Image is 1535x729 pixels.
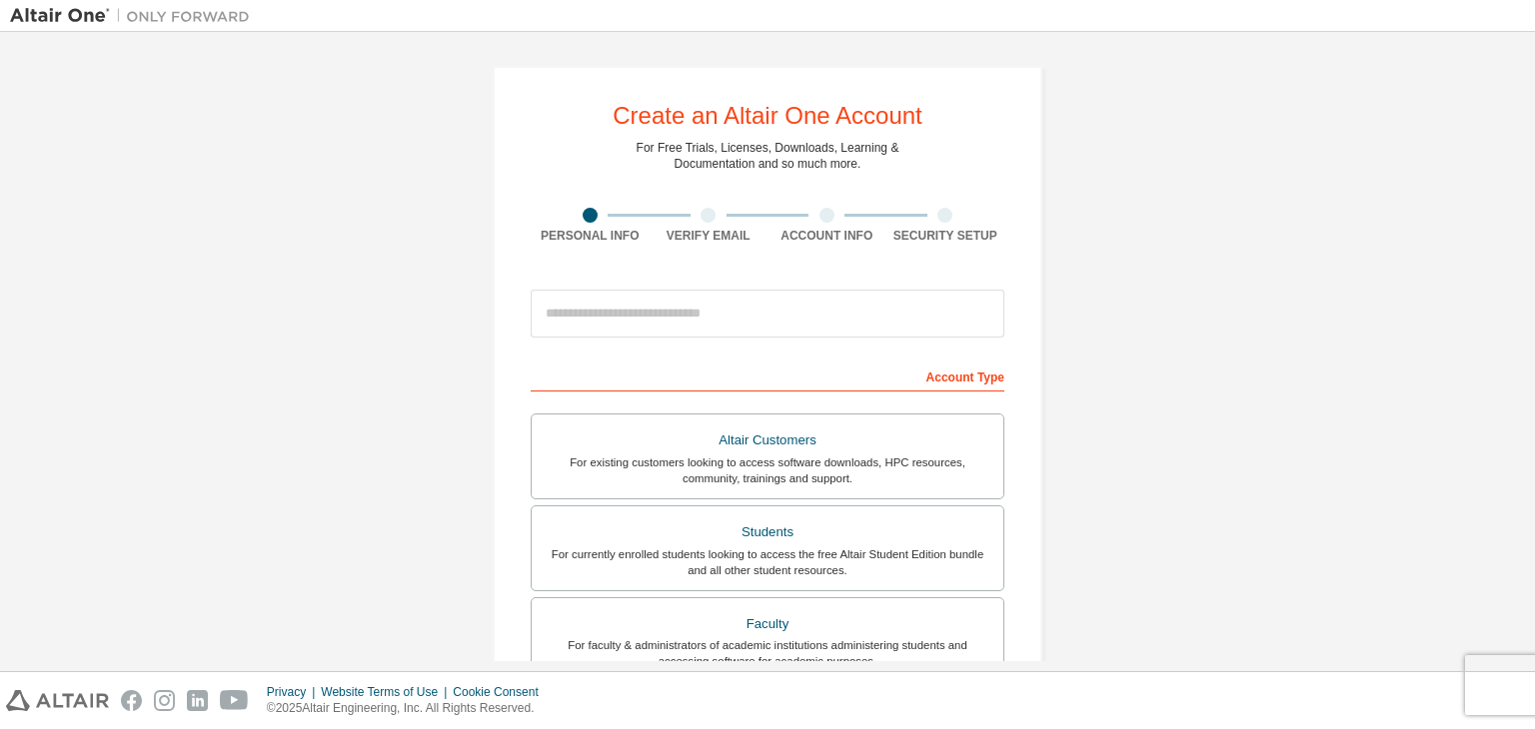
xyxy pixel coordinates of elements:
[544,637,991,669] div: For faculty & administrators of academic institutions administering students and accessing softwa...
[767,228,886,244] div: Account Info
[886,228,1005,244] div: Security Setup
[531,360,1004,391] div: Account Type
[121,690,142,711] img: facebook.svg
[544,610,991,638] div: Faculty
[154,690,175,711] img: instagram.svg
[267,700,551,717] p: © 2025 Altair Engineering, Inc. All Rights Reserved.
[650,228,768,244] div: Verify Email
[637,140,899,172] div: For Free Trials, Licenses, Downloads, Learning & Documentation and so much more.
[544,426,991,454] div: Altair Customers
[544,546,991,578] div: For currently enrolled students looking to access the free Altair Student Edition bundle and all ...
[321,684,453,700] div: Website Terms of Use
[187,690,208,711] img: linkedin.svg
[10,6,260,26] img: Altair One
[544,518,991,546] div: Students
[453,684,550,700] div: Cookie Consent
[531,228,650,244] div: Personal Info
[544,454,991,486] div: For existing customers looking to access software downloads, HPC resources, community, trainings ...
[220,690,249,711] img: youtube.svg
[6,690,109,711] img: altair_logo.svg
[613,104,922,128] div: Create an Altair One Account
[267,684,321,700] div: Privacy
